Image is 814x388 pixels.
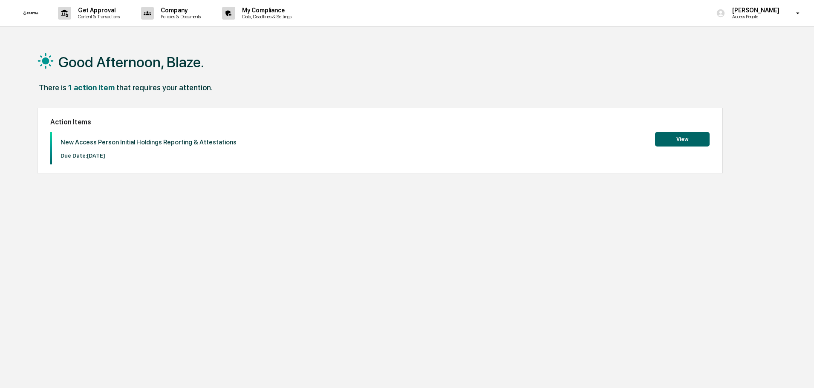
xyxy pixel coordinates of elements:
[725,14,784,20] p: Access People
[61,152,237,159] p: Due Date: [DATE]
[20,9,41,17] img: logo
[61,138,237,146] p: New Access Person Initial Holdings Reporting & Attestations
[655,132,710,147] button: View
[235,14,296,20] p: Data, Deadlines & Settings
[235,7,296,14] p: My Compliance
[39,83,66,92] div: There is
[116,83,213,92] div: that requires your attention.
[58,54,204,71] h1: Good Afternoon, Blaze.
[655,135,710,143] a: View
[154,14,205,20] p: Policies & Documents
[68,83,115,92] div: 1 action item
[50,118,710,126] h2: Action Items
[154,7,205,14] p: Company
[71,14,124,20] p: Content & Transactions
[725,7,784,14] p: [PERSON_NAME]
[71,7,124,14] p: Get Approval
